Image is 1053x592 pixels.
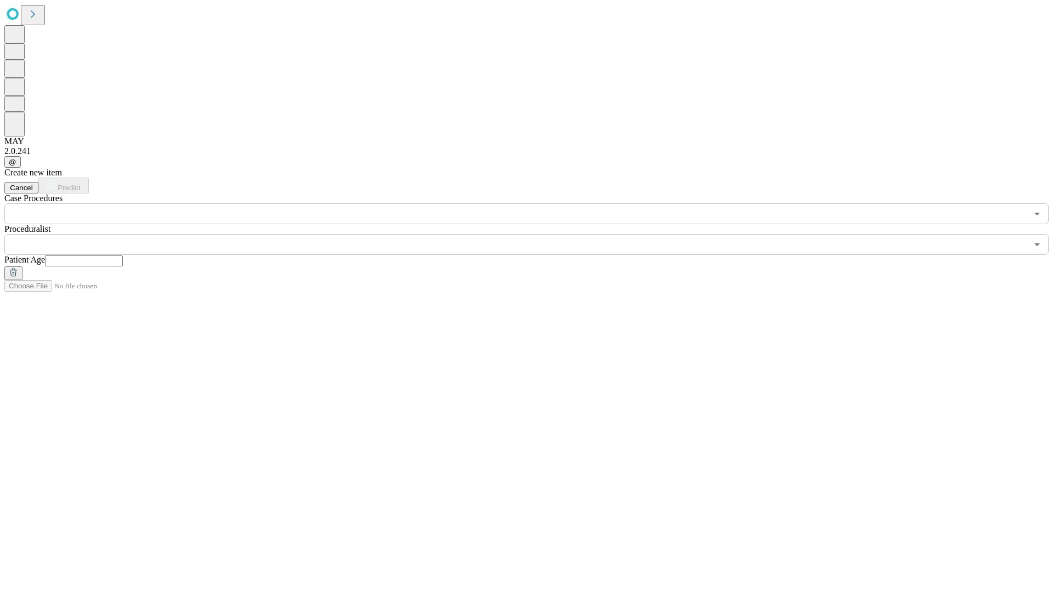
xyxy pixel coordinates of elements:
[4,136,1049,146] div: MAY
[58,184,80,192] span: Predict
[10,184,33,192] span: Cancel
[4,224,50,234] span: Proceduralist
[9,158,16,166] span: @
[4,156,21,168] button: @
[4,193,63,203] span: Scheduled Procedure
[4,182,38,193] button: Cancel
[4,168,62,177] span: Create new item
[1029,206,1045,221] button: Open
[1029,237,1045,252] button: Open
[4,146,1049,156] div: 2.0.241
[38,178,89,193] button: Predict
[4,255,45,264] span: Patient Age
